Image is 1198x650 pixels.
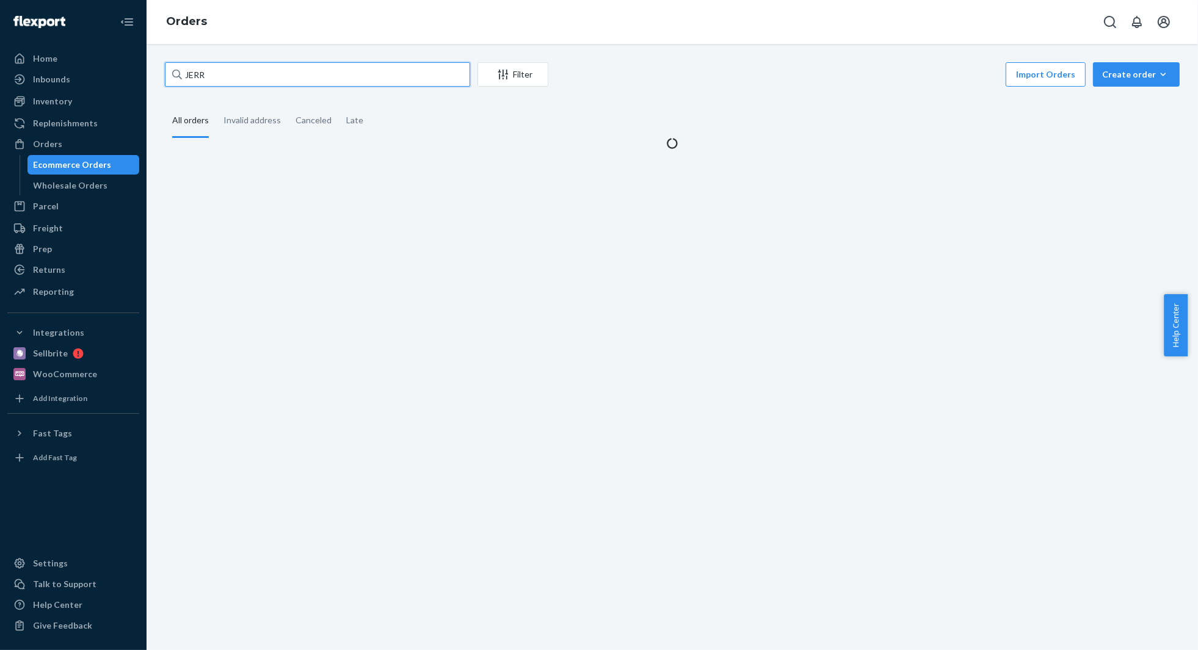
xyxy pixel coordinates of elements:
[33,427,72,439] div: Fast Tags
[33,452,77,463] div: Add Fast Tag
[33,368,97,380] div: WooCommerce
[33,264,65,276] div: Returns
[33,95,72,107] div: Inventory
[7,134,139,154] a: Orders
[33,619,92,632] div: Give Feedback
[33,327,84,339] div: Integrations
[7,554,139,573] a: Settings
[1093,62,1180,87] button: Create order
[478,68,548,81] div: Filter
[33,578,96,590] div: Talk to Support
[7,92,139,111] a: Inventory
[33,286,74,298] div: Reporting
[1152,10,1176,34] button: Open account menu
[27,155,140,175] a: Ecommerce Orders
[7,70,139,89] a: Inbounds
[156,4,217,40] ol: breadcrumbs
[7,389,139,408] a: Add Integration
[27,176,140,195] a: Wholesale Orders
[33,599,82,611] div: Help Center
[7,448,139,468] a: Add Fast Tag
[7,49,139,68] a: Home
[1006,62,1086,87] button: Import Orders
[34,179,108,192] div: Wholesale Orders
[7,595,139,615] a: Help Center
[13,16,65,28] img: Flexport logo
[33,393,87,403] div: Add Integration
[7,424,139,443] button: Fast Tags
[7,364,139,384] a: WooCommerce
[7,114,139,133] a: Replenishments
[115,10,139,34] button: Close Navigation
[296,104,332,136] div: Canceled
[7,197,139,216] a: Parcel
[1102,68,1171,81] div: Create order
[172,104,209,138] div: All orders
[7,323,139,342] button: Integrations
[7,239,139,259] a: Prep
[34,159,112,171] div: Ecommerce Orders
[33,73,70,85] div: Inbounds
[7,344,139,363] a: Sellbrite
[7,282,139,302] a: Reporting
[33,117,98,129] div: Replenishments
[1125,10,1149,34] button: Open notifications
[166,15,207,28] a: Orders
[165,62,470,87] input: Search orders
[346,104,363,136] div: Late
[33,138,62,150] div: Orders
[33,52,57,65] div: Home
[33,347,68,359] div: Sellbrite
[33,557,68,569] div: Settings
[33,222,63,234] div: Freight
[1098,10,1122,34] button: Open Search Box
[33,200,59,212] div: Parcel
[1164,294,1188,356] button: Help Center
[7,574,139,594] a: Talk to Support
[7,260,139,280] a: Returns
[477,62,548,87] button: Filter
[33,243,52,255] div: Prep
[223,104,281,136] div: Invalid address
[7,218,139,238] a: Freight
[7,616,139,635] button: Give Feedback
